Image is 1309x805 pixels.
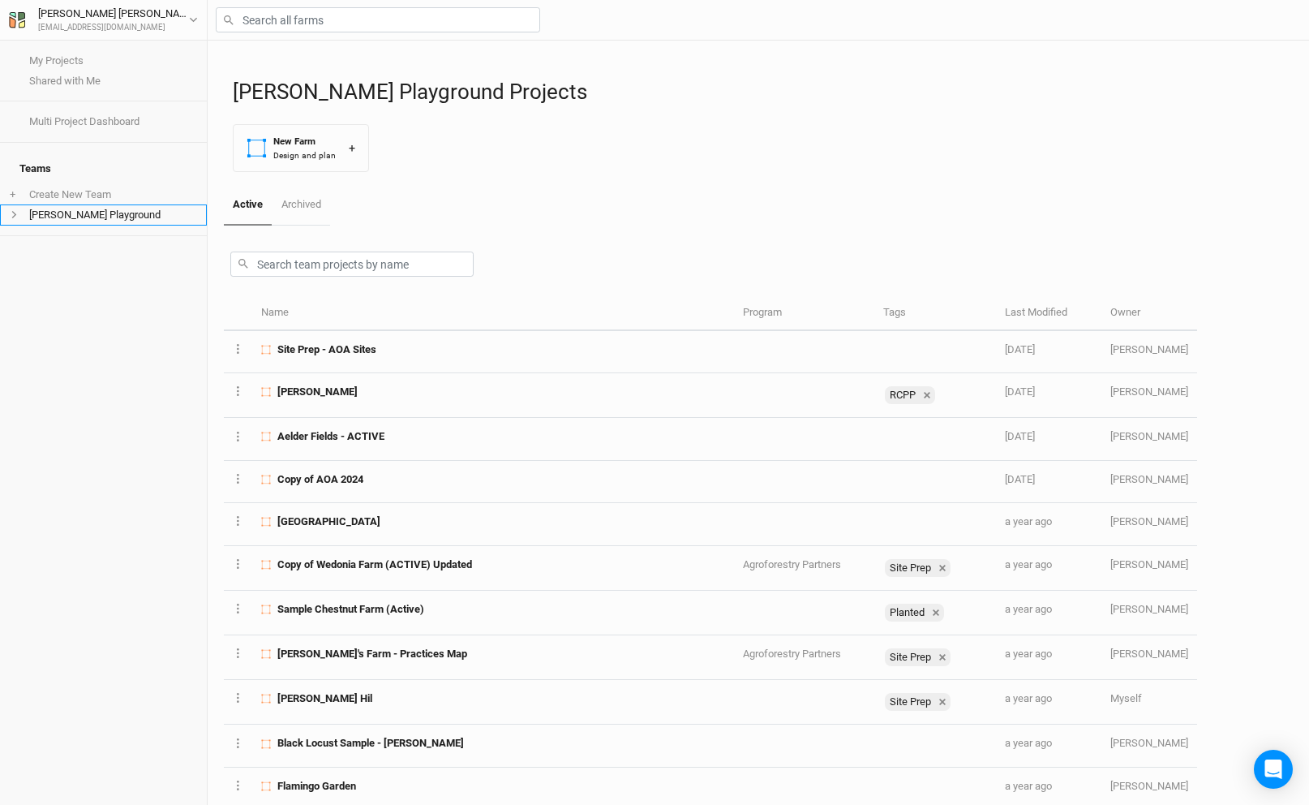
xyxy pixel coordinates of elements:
[885,559,951,577] div: Site Prep
[1110,692,1142,704] span: iamjeremyk@gmail.com
[277,514,380,529] span: West End Farm
[10,188,15,201] span: +
[1110,473,1188,485] span: jeremy@propagateventures.com
[272,185,329,224] a: Archived
[1110,515,1188,527] span: jeremy@propagateventures.com
[734,296,873,331] th: Program
[885,386,935,404] div: RCPP
[349,140,355,157] div: +
[277,342,376,357] span: Site Prep - AOA Sites
[277,385,358,399] span: Coffelt
[885,559,934,577] div: Site Prep
[1110,648,1188,660] span: jeremy@propagateventures.com
[252,296,734,331] th: Name
[1110,603,1188,615] span: jeremy@propagateventures.com
[996,296,1101,331] th: Last Modified
[885,386,919,404] div: RCPP
[1005,780,1052,792] span: May 15, 2024 9:56 AM
[216,7,540,32] input: Search all farms
[224,185,272,226] a: Active
[1005,473,1035,485] span: Mar 5, 2025 4:39 PM
[874,296,996,331] th: Tags
[38,22,189,34] div: [EMAIL_ADDRESS][DOMAIN_NAME]
[38,6,189,22] div: [PERSON_NAME] [PERSON_NAME]
[233,124,369,172] button: New FarmDesign and plan+
[277,429,384,444] span: Aelder Fields - ACTIVE
[1005,692,1052,704] span: May 29, 2024 10:41 AM
[1005,515,1052,527] span: Sep 10, 2024 1:14 PM
[1110,385,1188,398] span: jeremy@propagateventures.com
[1005,558,1052,570] span: Sep 3, 2024 6:15 PM
[885,648,951,666] div: Site Prep
[277,602,424,617] span: Sample Chestnut Farm (Active)
[273,135,336,149] div: New Farm
[1101,296,1197,331] th: Owner
[1110,558,1188,570] span: phil@propagateag.com
[885,604,944,622] div: Planted
[277,736,464,751] span: Black Locust Sample - Jeremy
[1110,430,1188,442] span: jeremy@propagateventures.com
[1005,648,1052,660] span: Jun 25, 2024 11:33 AM
[885,693,951,711] div: Site Prep
[1005,603,1052,615] span: Jul 19, 2024 3:07 PM
[8,5,199,34] button: [PERSON_NAME] [PERSON_NAME][EMAIL_ADDRESS][DOMAIN_NAME]
[743,558,841,570] span: Agroforestry Partners
[743,648,841,660] span: Agroforestry Partners
[277,779,356,794] span: Flamingo Garden
[885,604,928,622] div: Planted
[885,693,934,711] div: Site Prep
[230,252,474,277] input: Search team projects by name
[1110,343,1188,355] span: jeremy@propagateventures.com
[277,691,372,706] span: Baldwin Hil
[1005,385,1035,398] span: Apr 23, 2025 9:57 AM
[1254,750,1293,789] div: Open Intercom Messenger
[1110,737,1188,749] span: jeremy@propagateventures.com
[1005,737,1052,749] span: May 28, 2024 6:28 PM
[233,80,1293,105] h1: [PERSON_NAME] Playground Projects
[277,557,472,572] span: Copy of Wedonia Farm (ACTIVE) Updated
[10,153,197,185] h4: Teams
[273,149,336,161] div: Design and plan
[277,472,363,487] span: Copy of AOA 2024
[1005,343,1035,355] span: Sep 8, 2025 11:29 AM
[277,647,467,661] span: Nancy's Farm - Practices Map
[1005,430,1035,442] span: Mar 8, 2025 11:40 AM
[1110,780,1188,792] span: jeremy@propagateventures.com
[885,648,934,666] div: Site Prep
